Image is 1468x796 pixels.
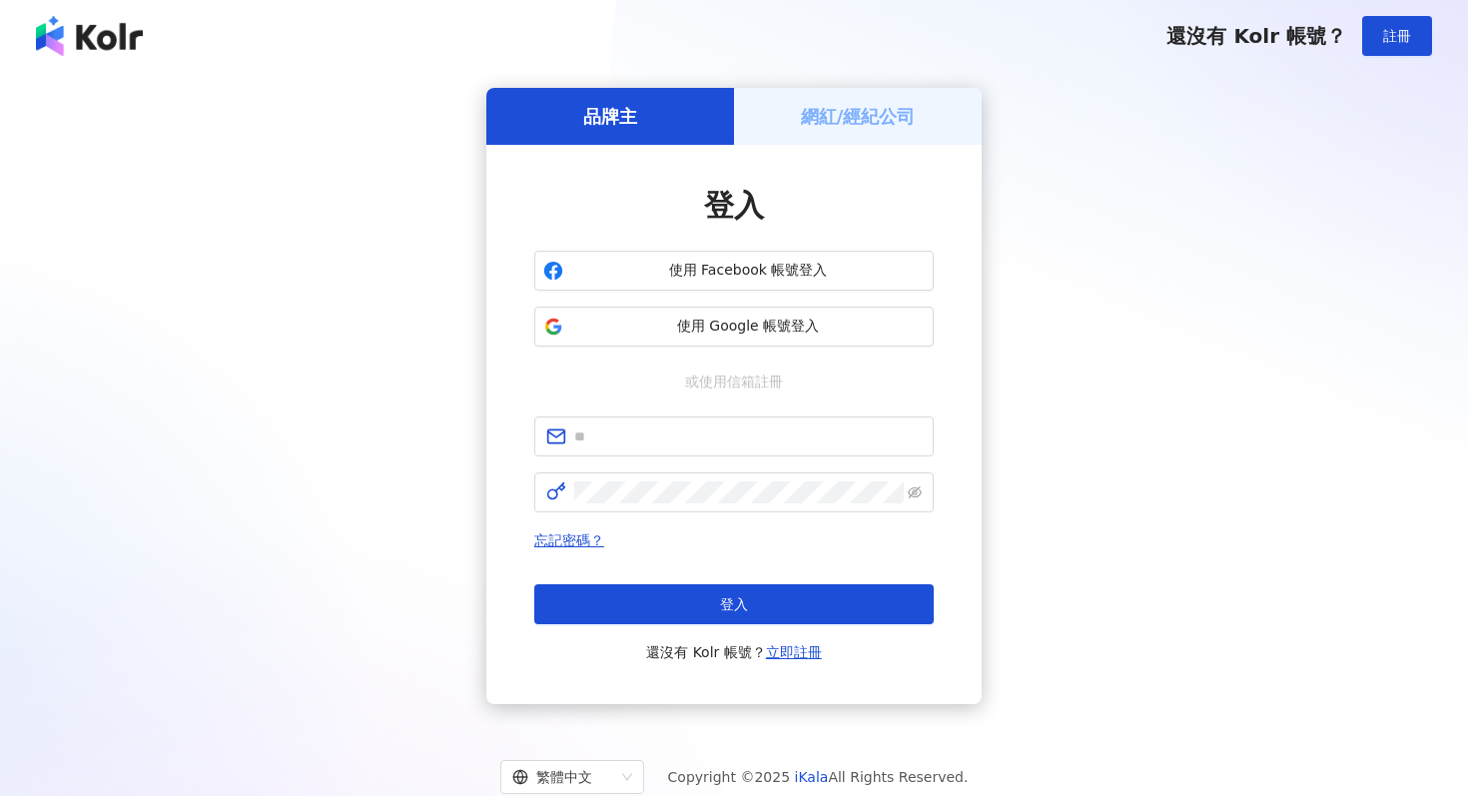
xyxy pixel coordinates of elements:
[534,532,604,548] a: 忘記密碼？
[1383,28,1411,44] span: 註冊
[1362,16,1432,56] button: 註冊
[534,251,934,291] button: 使用 Facebook 帳號登入
[720,596,748,612] span: 登入
[512,761,614,793] div: 繁體中文
[801,104,916,129] h5: 網紅/經紀公司
[668,765,969,789] span: Copyright © 2025 All Rights Reserved.
[671,371,797,393] span: 或使用信箱註冊
[704,188,764,223] span: 登入
[571,261,925,281] span: 使用 Facebook 帳號登入
[583,104,637,129] h5: 品牌主
[571,317,925,337] span: 使用 Google 帳號登入
[534,584,934,624] button: 登入
[766,644,822,660] a: 立即註冊
[36,16,143,56] img: logo
[795,769,829,785] a: iKala
[534,307,934,347] button: 使用 Google 帳號登入
[646,640,822,664] span: 還沒有 Kolr 帳號？
[908,485,922,499] span: eye-invisible
[1166,24,1346,48] span: 還沒有 Kolr 帳號？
